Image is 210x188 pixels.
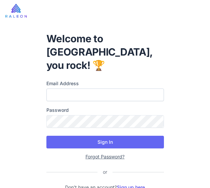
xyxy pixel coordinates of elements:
div: or [97,168,113,176]
a: Forgot Password? [85,154,125,159]
button: Sign In [46,136,164,148]
h1: Welcome to [GEOGRAPHIC_DATA], you rock! 🏆 [46,32,164,72]
img: raleon-logo-whitebg.9aac0268.jpg [5,4,27,18]
label: Password [46,106,164,114]
label: Email Address [46,80,164,87]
